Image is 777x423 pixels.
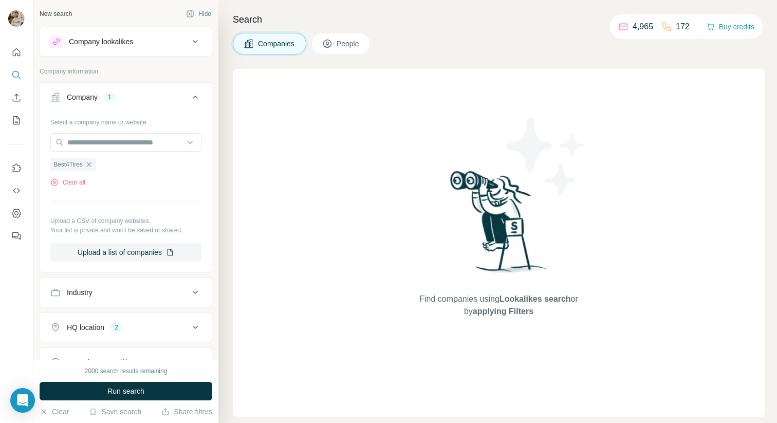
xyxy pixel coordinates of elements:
[50,226,201,235] p: Your list is private and won't be saved or shared.
[473,307,533,316] span: applying Filters
[85,366,168,376] div: 2000 search results remaining
[161,407,212,417] button: Share filters
[258,39,295,49] span: Companies
[40,85,212,114] button: Company1
[10,388,35,413] div: Open Intercom Messenger
[69,36,133,47] div: Company lookalikes
[40,29,212,54] button: Company lookalikes
[8,204,25,223] button: Dashboard
[40,315,212,340] button: HQ location2
[67,287,92,298] div: Industry
[707,20,754,34] button: Buy credits
[499,295,571,303] span: Lookalikes search
[8,227,25,245] button: Feedback
[633,21,653,33] p: 4,965
[40,350,212,375] button: Annual revenue ($)
[40,382,212,400] button: Run search
[89,407,141,417] button: Save search
[104,93,116,102] div: 1
[8,181,25,200] button: Use Surfe API
[8,88,25,107] button: Enrich CSV
[416,293,581,318] span: Find companies using or by
[8,66,25,84] button: Search
[50,114,201,127] div: Select a company name or website
[67,322,104,333] div: HQ location
[337,39,360,49] span: People
[40,9,72,19] div: New search
[50,243,201,262] button: Upload a list of companies
[8,111,25,130] button: My lists
[499,110,591,203] img: Surfe Illustration - Stars
[110,323,122,332] div: 2
[233,12,765,27] h4: Search
[8,10,25,27] img: Avatar
[40,407,69,417] button: Clear
[53,160,83,169] span: Best4Tires
[446,168,552,283] img: Surfe Illustration - Woman searching with binoculars
[676,21,690,33] p: 172
[67,357,128,367] div: Annual revenue ($)
[107,386,144,396] span: Run search
[67,92,98,102] div: Company
[40,280,212,305] button: Industry
[8,43,25,62] button: Quick start
[50,216,201,226] p: Upload a CSV of company websites.
[50,178,85,187] button: Clear all
[40,67,212,76] p: Company information
[179,6,218,22] button: Hide
[8,159,25,177] button: Use Surfe on LinkedIn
